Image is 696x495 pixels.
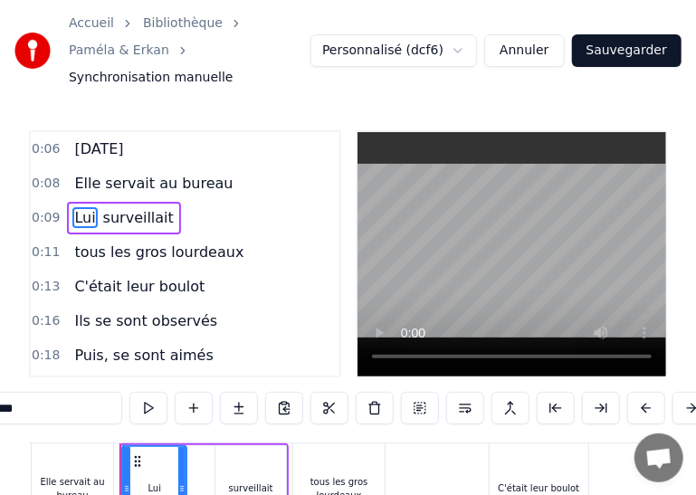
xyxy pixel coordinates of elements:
[72,207,97,228] span: Lui
[143,14,223,33] a: Bibliothèque
[69,69,234,87] span: Synchronisation manuelle
[72,138,125,159] span: [DATE]
[32,140,60,158] span: 0:06
[148,481,162,495] div: Lui
[32,209,60,227] span: 0:09
[634,433,683,482] a: Ouvrir le chat
[72,173,234,194] span: Elle servait au bureau
[69,14,114,33] a: Accueil
[32,175,60,193] span: 0:08
[72,345,215,366] span: Puis, se sont aimés
[32,278,60,296] span: 0:13
[101,207,176,228] span: surveillait
[32,312,60,330] span: 0:16
[229,481,273,495] div: surveillait
[572,34,682,67] button: Sauvegarder
[69,14,310,87] nav: breadcrumb
[14,33,51,69] img: youka
[498,481,579,495] div: C'était leur boulot
[32,243,60,262] span: 0:11
[484,34,564,67] button: Annuler
[72,276,206,297] span: C'était leur boulot
[32,347,60,365] span: 0:18
[69,42,169,60] a: Paméla & Erkan
[72,310,219,331] span: Ils se sont observés
[72,242,245,262] span: tous les gros lourdeaux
